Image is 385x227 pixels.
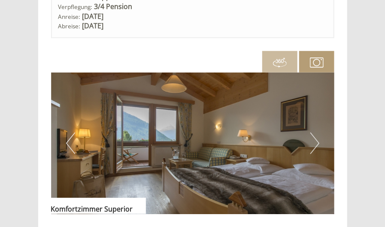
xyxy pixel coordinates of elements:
[310,133,319,154] button: Next
[58,3,93,11] small: Verpflegung:
[6,23,148,49] div: Guten Tag, wie können wir Ihnen helfen?
[82,21,104,30] b: [DATE]
[58,22,81,30] small: Abreise:
[310,56,324,70] img: camera.svg
[66,133,75,154] button: Previous
[51,73,334,214] img: image
[51,198,146,214] div: Komfortzimmer Superior
[58,12,81,21] small: Anreise:
[273,56,287,70] img: 360-grad.svg
[94,2,133,11] b: 3/4 Pension
[13,42,143,48] small: 16:27
[82,12,104,21] b: [DATE]
[13,25,143,32] div: [GEOGRAPHIC_DATA]
[123,6,160,21] div: Freitag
